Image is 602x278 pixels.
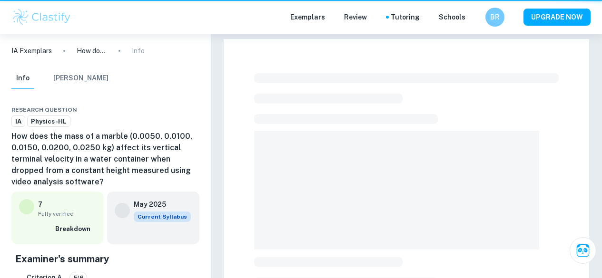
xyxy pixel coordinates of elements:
div: Bookmark [182,104,190,115]
button: Breakdown [53,222,96,236]
button: [PERSON_NAME] [53,68,109,89]
p: Exemplars [290,12,325,22]
button: UPGRADE NOW [523,9,591,26]
button: BR [485,8,504,27]
div: Share [163,104,171,115]
a: Physics-HL [27,115,70,127]
img: Clastify logo [11,8,72,27]
div: Report issue [192,104,199,115]
h5: Examiner's summary [15,252,196,266]
p: 7 [38,199,42,210]
span: Research question [11,105,77,114]
span: Physics-HL [28,117,70,126]
p: Info [132,46,145,56]
a: Schools [439,12,465,22]
div: This exemplar is based on the current syllabus. Feel free to refer to it for inspiration/ideas wh... [134,211,191,222]
h6: How does the mass of a marble (0.0050, 0.0100, 0.0150, 0.0200, 0.0250 kg) affect its vertical ter... [11,131,199,188]
span: Current Syllabus [134,211,191,222]
a: IA [11,115,25,127]
button: Info [11,68,34,89]
p: Review [344,12,367,22]
button: Ask Clai [570,237,596,264]
h6: May 2025 [134,199,183,210]
span: Fully verified [38,210,96,218]
h6: BR [490,12,501,22]
div: Download [173,104,180,115]
a: Tutoring [391,12,420,22]
button: Help and Feedback [473,15,478,19]
span: IA [12,117,25,126]
a: IA Exemplars [11,46,52,56]
p: How does the mass of a marble (0.0050, 0.0100, 0.0150, 0.0200, 0.0250 kg) affect its vertical ter... [77,46,107,56]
